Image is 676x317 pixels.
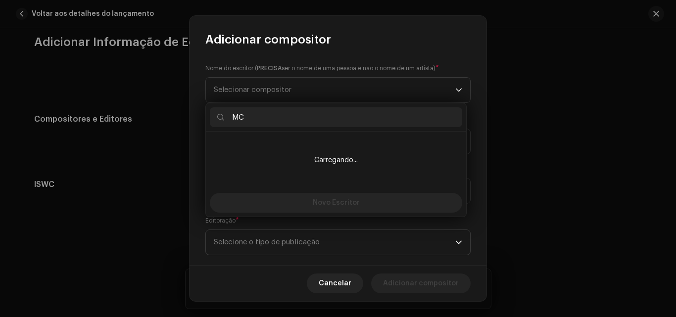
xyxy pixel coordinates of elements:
span: Selecionar compositor [214,86,291,93]
span: Selecionar compositor [214,78,455,102]
button: Novo Escritor [210,193,462,213]
span: Selecione o tipo de publicação [214,230,455,255]
div: gatilho suspenso [455,78,462,102]
font: Adicionar compositor [383,280,459,287]
strong: PRECISA [257,65,282,71]
li: Carregando... [210,136,462,185]
font: Novo Escritor [313,199,360,206]
font: Cancelar [319,280,351,287]
div: gatilho suspenso [455,230,462,255]
ul: Lista de opções [206,132,466,189]
font: Adicionar compositor [205,34,331,45]
small: Editoração [205,216,236,226]
button: Cancelar [307,273,363,293]
button: Adicionar compositor [371,273,471,293]
small: Nome do escritor ( ser o nome de uma pessoa e não o nome de um artista) [205,63,435,73]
